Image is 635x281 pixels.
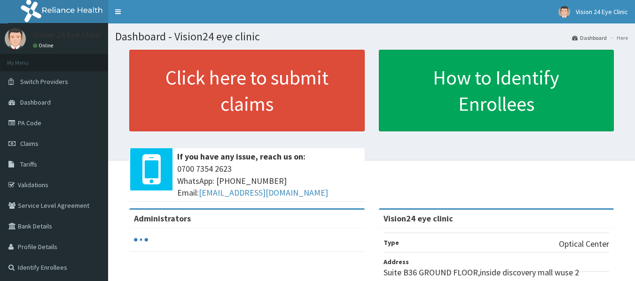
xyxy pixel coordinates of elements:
span: Switch Providers [20,77,68,86]
img: User Image [558,6,570,18]
a: Click here to submit claims [129,50,365,131]
a: Dashboard [572,34,607,42]
b: Address [384,258,409,266]
img: User Image [5,28,26,49]
span: Dashboard [20,98,51,106]
span: Vision 24 Eye Clinic [576,8,628,16]
span: Claims [20,139,39,148]
li: Here [608,34,628,42]
a: Online [33,42,55,49]
a: [EMAIL_ADDRESS][DOMAIN_NAME] [199,187,328,198]
svg: audio-loading [134,233,148,247]
b: If you have any issue, reach us on: [177,151,306,162]
p: Vision 24 Eye Clinic [33,30,102,39]
span: 0700 7354 2623 WhatsApp: [PHONE_NUMBER] Email: [177,163,360,199]
h1: Dashboard - Vision24 eye clinic [115,30,628,43]
a: How to Identify Enrollees [379,50,614,131]
strong: Vision24 eye clinic [384,213,453,224]
span: Tariffs [20,160,37,168]
b: Administrators [134,213,191,224]
b: Type [384,238,399,247]
p: Optical Center [559,238,609,250]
